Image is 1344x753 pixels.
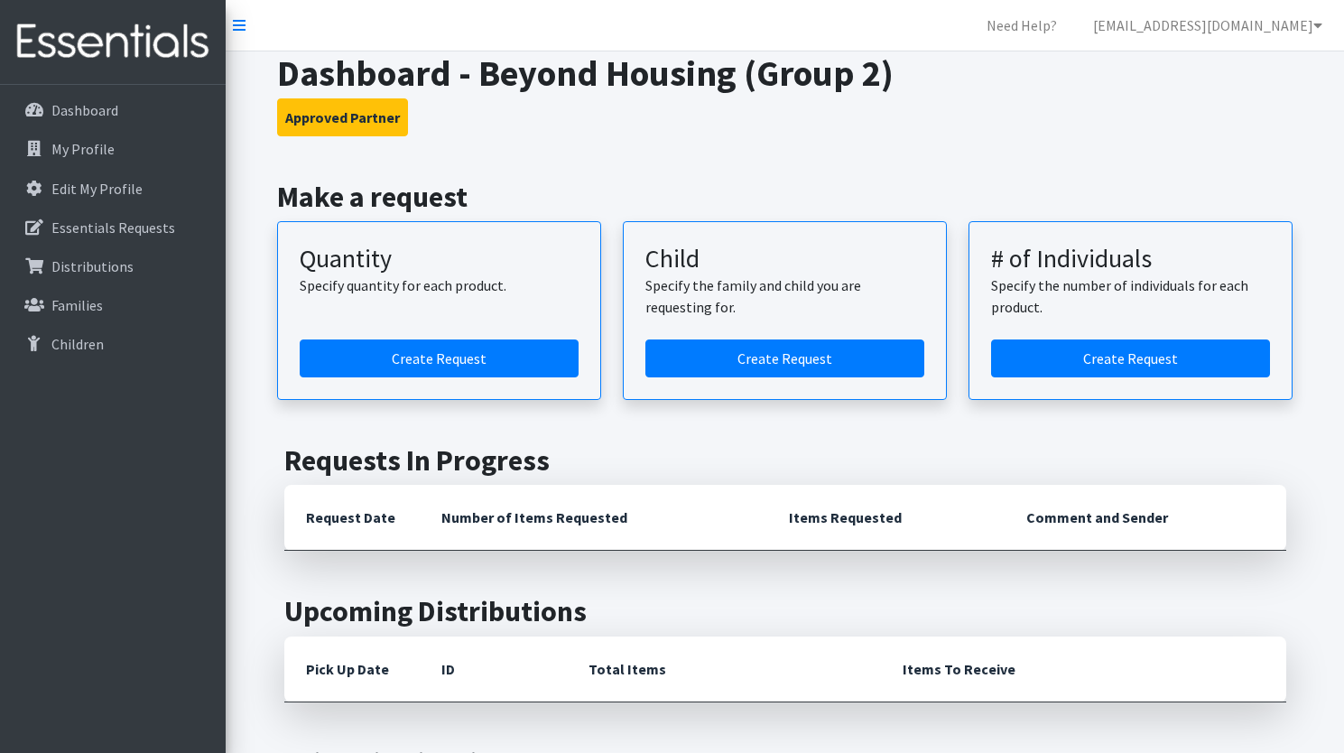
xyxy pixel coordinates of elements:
h3: Quantity [300,244,579,274]
a: [EMAIL_ADDRESS][DOMAIN_NAME] [1079,7,1337,43]
h2: Requests In Progress [284,443,1286,478]
th: Items To Receive [881,637,1286,702]
a: My Profile [7,131,218,167]
a: Create a request by number of individuals [991,339,1270,377]
th: Items Requested [767,485,1005,551]
a: Children [7,326,218,362]
a: Create a request by quantity [300,339,579,377]
p: Essentials Requests [51,218,175,237]
h1: Dashboard - Beyond Housing (Group 2) [277,51,1293,95]
p: Specify the number of individuals for each product. [991,274,1270,318]
p: Edit My Profile [51,180,143,198]
h3: Child [645,244,924,274]
p: My Profile [51,140,115,158]
p: Families [51,296,103,314]
h2: Upcoming Distributions [284,594,1286,628]
p: Dashboard [51,101,118,119]
th: Comment and Sender [1005,485,1285,551]
p: Specify the family and child you are requesting for. [645,274,924,318]
a: Distributions [7,248,218,284]
th: Total Items [567,637,881,702]
th: Request Date [284,485,420,551]
img: HumanEssentials [7,12,218,72]
p: Specify quantity for each product. [300,274,579,296]
h2: Make a request [277,180,1293,214]
p: Distributions [51,257,134,275]
a: Edit My Profile [7,171,218,207]
th: Number of Items Requested [420,485,768,551]
p: Children [51,335,104,353]
a: Essentials Requests [7,209,218,246]
a: Need Help? [972,7,1071,43]
th: Pick Up Date [284,637,420,702]
th: ID [420,637,567,702]
a: Dashboard [7,92,218,128]
a: Create a request for a child or family [645,339,924,377]
button: Approved Partner [277,98,408,136]
h3: # of Individuals [991,244,1270,274]
a: Families [7,287,218,323]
